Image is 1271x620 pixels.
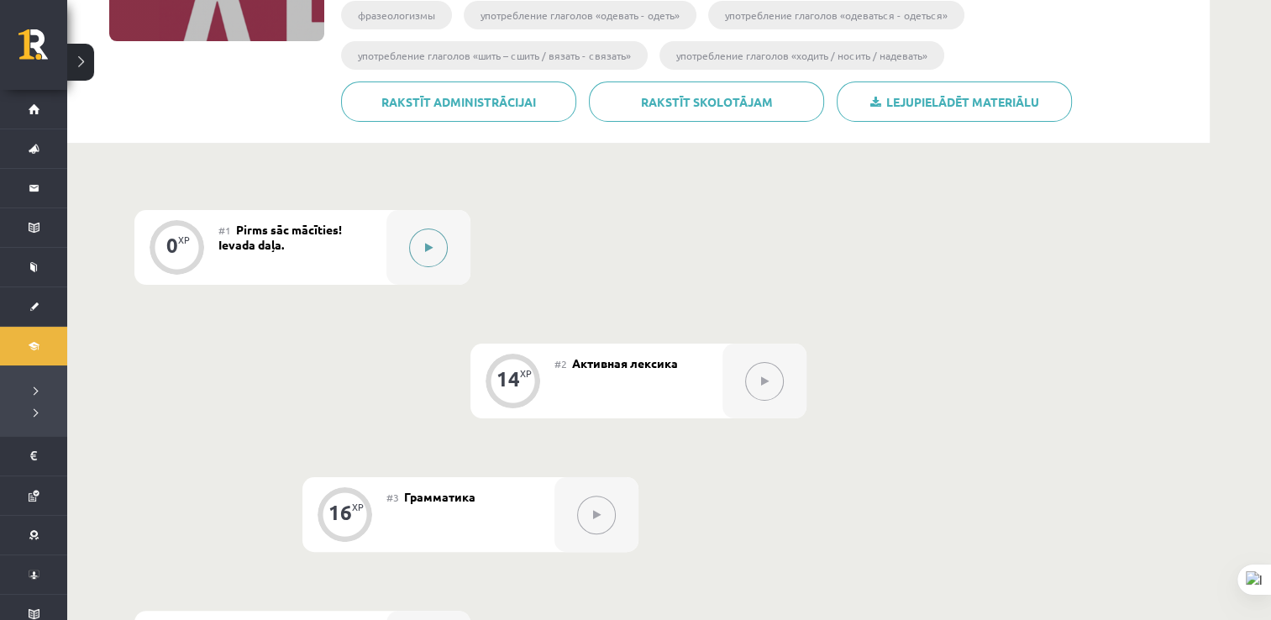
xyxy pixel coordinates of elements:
[554,357,567,370] span: #2
[589,81,824,122] a: Rakstīt skolotājam
[837,81,1072,122] a: Lejupielādēt materiālu
[520,369,532,378] div: XP
[328,505,352,520] div: 16
[341,81,576,122] a: Rakstīt administrācijai
[218,222,342,252] span: Pirms sāc mācīties! Ievada daļa.
[352,502,364,512] div: XP
[166,238,178,253] div: 0
[218,223,231,237] span: #1
[341,41,648,70] li: употребление глаголов «шить – сшить / вязать - связать»
[572,355,678,370] span: Активная лексика
[341,1,452,29] li: фразеологизмы
[708,1,964,29] li: употребление глаголов «одеваться - одеться»
[178,235,190,244] div: XP
[386,491,399,504] span: #3
[464,1,696,29] li: употребление глаголов «одевать - одеть»
[18,29,67,71] a: Rīgas 1. Tālmācības vidusskola
[404,489,475,504] span: Грамматика
[659,41,944,70] li: употребление глаголов «ходить / носить / надевать»
[496,371,520,386] div: 14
